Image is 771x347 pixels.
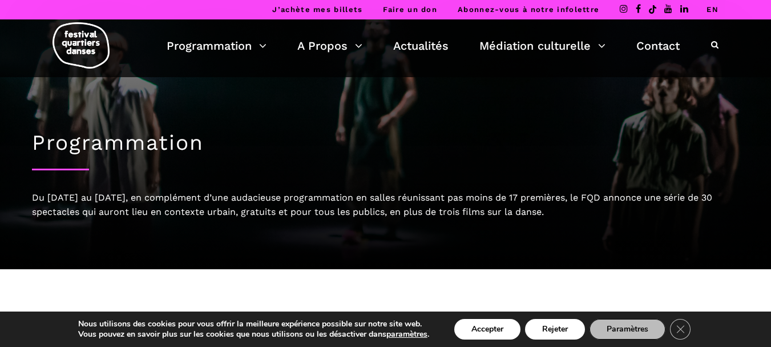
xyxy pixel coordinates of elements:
[454,319,520,340] button: Accepter
[32,190,740,220] div: Du [DATE] au [DATE], en complément d’une audacieuse programmation en salles réunissant pas moins ...
[383,5,437,14] a: Faire un don
[78,329,429,340] p: Vous pouvez en savoir plus sur les cookies que nous utilisons ou les désactiver dans .
[272,5,362,14] a: J’achète mes billets
[393,36,449,55] a: Actualités
[636,36,680,55] a: Contact
[297,36,362,55] a: A Propos
[458,5,599,14] a: Abonnez-vous à notre infolettre
[590,319,665,340] button: Paramètres
[707,5,718,14] a: EN
[670,319,691,340] button: Close GDPR Cookie Banner
[53,22,110,69] img: logo-fqd-med
[479,36,606,55] a: Médiation culturelle
[78,319,429,329] p: Nous utilisons des cookies pour vous offrir la meilleure expérience possible sur notre site web.
[32,130,740,155] h1: Programmation
[525,319,585,340] button: Rejeter
[386,329,427,340] button: paramètres
[167,36,267,55] a: Programmation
